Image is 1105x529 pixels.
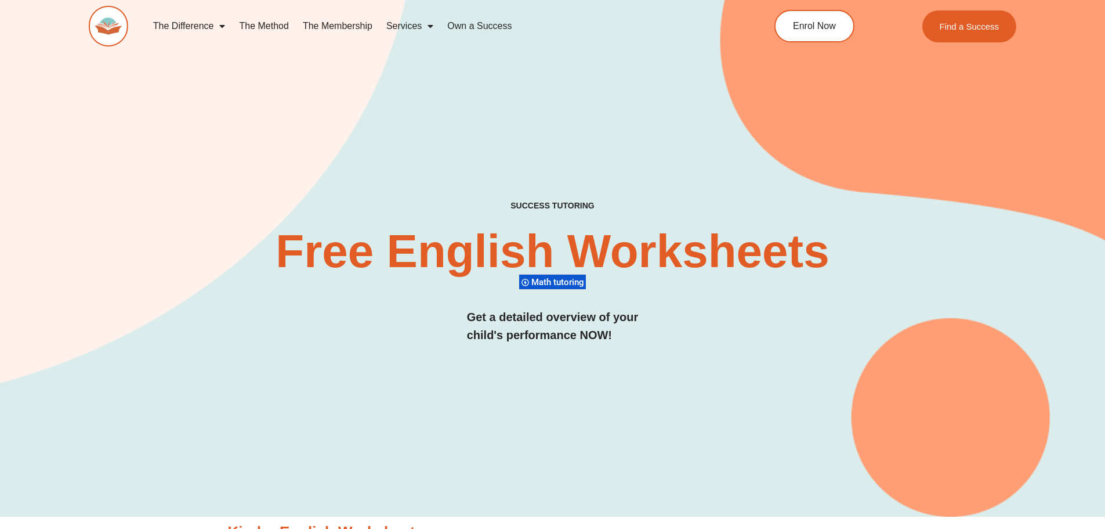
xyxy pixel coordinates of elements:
a: Enrol Now [774,10,854,42]
nav: Menu [146,13,722,39]
a: Services [379,13,440,39]
a: The Membership [296,13,379,39]
span: Enrol Now [793,21,836,31]
a: Own a Success [440,13,519,39]
span: Math tutoring [531,277,588,287]
iframe: Chat Widget [1047,473,1105,529]
span: Find a Success [940,22,999,31]
a: Find a Success [922,10,1017,42]
div: Math tutoring [519,274,586,290]
h3: Get a detailed overview of your child's performance NOW! [467,308,639,344]
a: The Method [232,13,295,39]
h4: SUCCESS TUTORING​ [415,201,690,211]
a: The Difference [146,13,233,39]
h2: Free English Worksheets​ [247,228,859,275]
